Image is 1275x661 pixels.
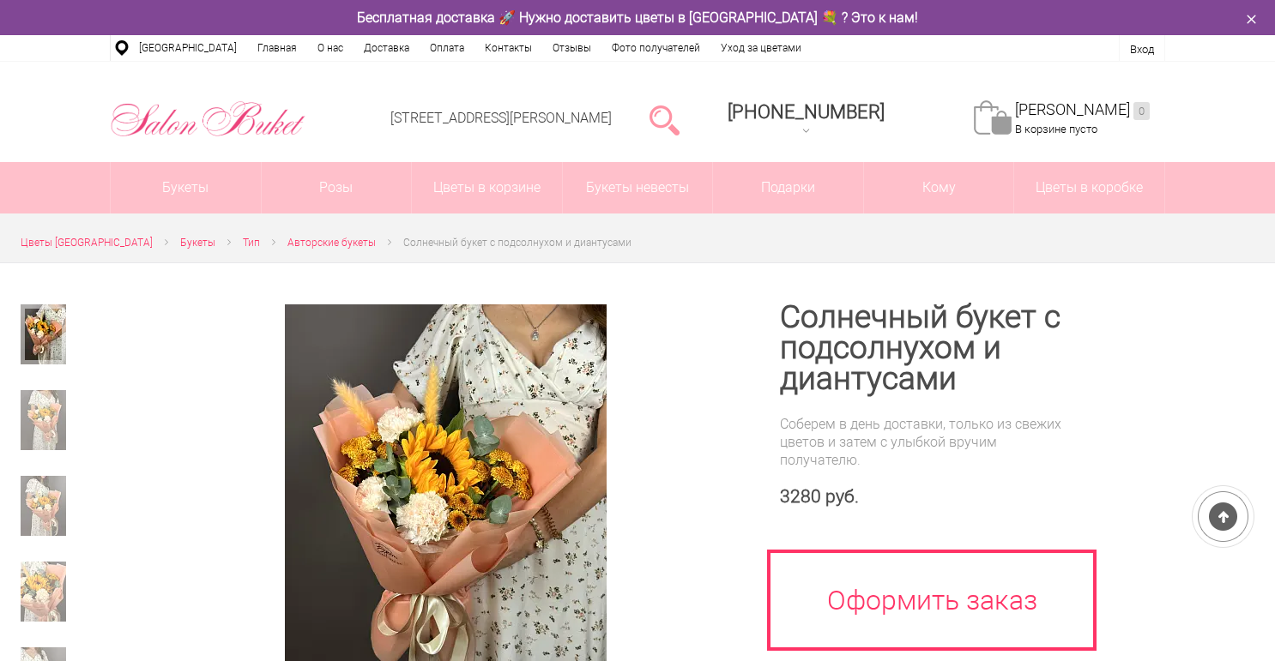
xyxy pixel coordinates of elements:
[1130,43,1154,56] a: Вход
[780,302,1076,394] h1: Солнечный букет с подсолнухом и диантусами
[542,35,601,61] a: Отзывы
[1015,100,1150,120] a: [PERSON_NAME]
[353,35,420,61] a: Доставка
[713,162,863,213] a: Подарки
[563,162,713,213] a: Букеты невесты
[307,35,353,61] a: О нас
[710,35,812,61] a: Уход за цветами
[864,162,1014,213] span: Кому
[287,234,376,252] a: Авторские букеты
[403,237,631,249] span: Солнечный букет с подсолнухом и диантусами
[728,101,885,123] span: [PHONE_NUMBER]
[420,35,474,61] a: Оплата
[717,95,895,144] a: [PHONE_NUMBER]
[110,97,306,141] img: Цветы Нижний Новгород
[767,550,1097,651] a: Оформить заказ
[1015,123,1097,135] span: В корзине пусто
[21,237,153,249] span: Цветы [GEOGRAPHIC_DATA]
[21,234,153,252] a: Цветы [GEOGRAPHIC_DATA]
[474,35,542,61] a: Контакты
[180,237,215,249] span: Букеты
[111,162,261,213] a: Букеты
[412,162,562,213] a: Цветы в корзине
[601,35,710,61] a: Фото получателей
[1014,162,1164,213] a: Цветы в коробке
[180,234,215,252] a: Букеты
[243,234,260,252] a: Тип
[262,162,412,213] a: Розы
[129,35,247,61] a: [GEOGRAPHIC_DATA]
[287,237,376,249] span: Авторские букеты
[390,110,612,126] a: [STREET_ADDRESS][PERSON_NAME]
[780,415,1076,469] div: Соберем в день доставки, только из свежих цветов и затем с улыбкой вручим получателю.
[1133,102,1150,120] ins: 0
[780,486,1076,508] div: 3280 руб.
[247,35,307,61] a: Главная
[97,9,1178,27] div: Бесплатная доставка 🚀 Нужно доставить цветы в [GEOGRAPHIC_DATA] 💐 ? Это к нам!
[243,237,260,249] span: Тип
